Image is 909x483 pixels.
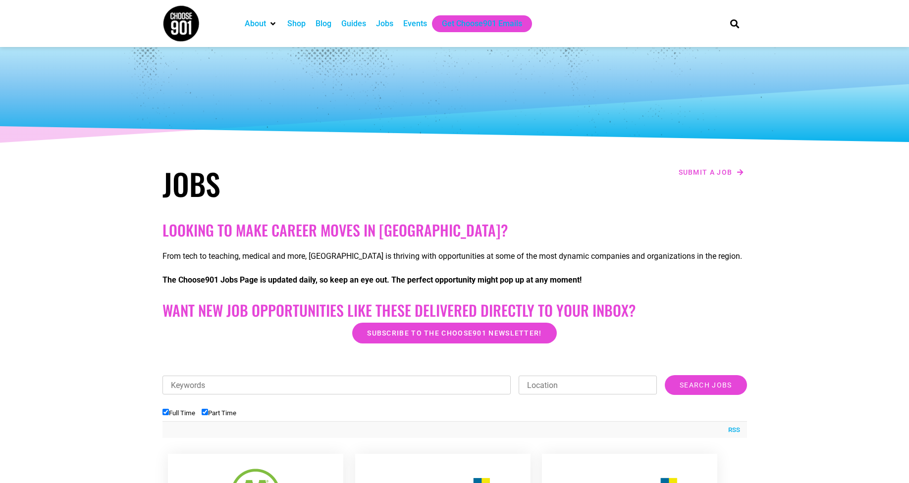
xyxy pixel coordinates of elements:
[245,18,266,30] a: About
[679,169,733,176] span: Submit a job
[202,409,208,415] input: Part Time
[162,221,747,239] h2: Looking to make career moves in [GEOGRAPHIC_DATA]?
[723,425,740,435] a: RSS
[162,250,747,262] p: From tech to teaching, medical and more, [GEOGRAPHIC_DATA] is thriving with opportunities at some...
[287,18,306,30] a: Shop
[352,323,556,343] a: Subscribe to the Choose901 newsletter!
[162,376,511,394] input: Keywords
[726,15,743,32] div: Search
[162,275,582,285] strong: The Choose901 Jobs Page is updated daily, so keep an eye out. The perfect opportunity might pop u...
[162,301,747,319] h2: Want New Job Opportunities like these Delivered Directly to your Inbox?
[162,409,195,417] label: Full Time
[367,330,541,337] span: Subscribe to the Choose901 newsletter!
[162,409,169,415] input: Full Time
[202,409,236,417] label: Part Time
[442,18,522,30] a: Get Choose901 Emails
[519,376,657,394] input: Location
[376,18,393,30] a: Jobs
[341,18,366,30] a: Guides
[240,15,713,32] nav: Main nav
[403,18,427,30] a: Events
[316,18,331,30] a: Blog
[240,15,282,32] div: About
[665,375,747,395] input: Search Jobs
[676,166,747,179] a: Submit a job
[162,166,450,201] h1: Jobs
